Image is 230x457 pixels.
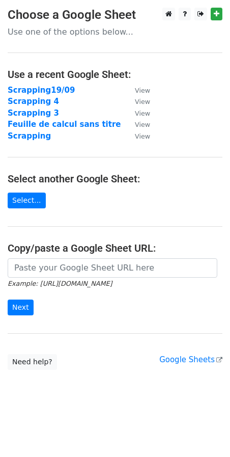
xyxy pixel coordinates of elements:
a: View [125,97,150,106]
small: View [135,98,150,105]
a: Scrapping [8,131,51,141]
a: Need help? [8,354,57,370]
a: Scrapping 4 [8,97,59,106]
small: Example: [URL][DOMAIN_NAME] [8,280,112,287]
h4: Select another Google Sheet: [8,173,222,185]
small: View [135,121,150,128]
a: Scrapping19/09 [8,86,75,95]
a: Google Sheets [159,355,222,364]
h4: Copy/paste a Google Sheet URL: [8,242,222,254]
small: View [135,87,150,94]
a: View [125,120,150,129]
p: Use one of the options below... [8,26,222,37]
a: Scrapping 3 [8,109,59,118]
input: Paste your Google Sheet URL here [8,258,217,278]
a: View [125,86,150,95]
small: View [135,132,150,140]
input: Next [8,300,34,315]
a: Feuille de calcul sans titre [8,120,121,129]
h4: Use a recent Google Sheet: [8,68,222,80]
small: View [135,110,150,117]
h3: Choose a Google Sheet [8,8,222,22]
a: Select... [8,193,46,208]
a: View [125,131,150,141]
a: View [125,109,150,118]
